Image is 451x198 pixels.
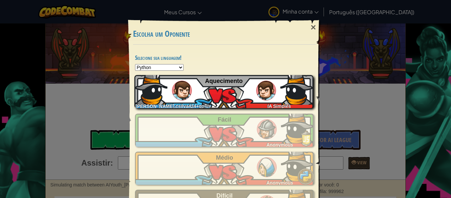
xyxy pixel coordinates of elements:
a: Anonymous [135,152,314,185]
img: bpQAAAABJRU5ErkJggg== [134,72,167,105]
span: IA Simples [267,103,291,109]
a: [PERSON_NAME].csilva424+gplusIA Simples [135,75,314,108]
h3: Escolha um Oponente [133,29,316,38]
img: bpQAAAABJRU5ErkJggg== [280,72,313,105]
h4: Selecione sua linguagem! [135,55,314,61]
img: bpQAAAABJRU5ErkJggg== [281,110,314,143]
img: humans_ladder_medium.png [257,157,277,177]
span: Anonymous [266,180,293,185]
span: [PERSON_NAME].csilva424+gplus [135,103,211,109]
img: bpQAAAABJRU5ErkJggg== [281,148,314,181]
div: × [306,18,321,37]
span: Fácil [218,116,231,123]
a: Anonymous [135,114,314,147]
span: Médio [216,154,233,161]
span: Aquecimento [205,78,243,84]
img: humans_ladder_easy.png [257,119,277,139]
img: humans_ladder_tutorial.png [172,81,192,100]
span: Anonymous [266,142,293,147]
img: humans_ladder_tutorial.png [256,81,276,100]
